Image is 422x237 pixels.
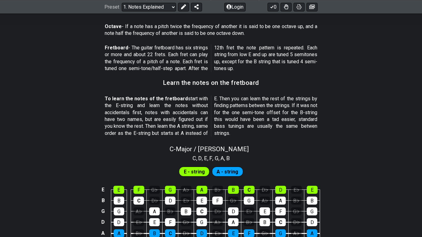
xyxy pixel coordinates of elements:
div: B [260,218,270,226]
span: , [207,154,210,162]
div: G♭ [291,207,302,215]
td: G [99,206,107,217]
span: , [218,154,221,162]
div: C [244,186,255,194]
div: E [260,207,270,215]
div: E [149,218,160,226]
button: Print [293,2,305,11]
div: A♭ [212,218,223,226]
div: D [228,207,238,215]
span: B [226,154,230,162]
div: G♭ [228,197,238,205]
p: - If a note has a pitch twice the frequency of another it is said to be one octave up, and a note... [105,23,317,37]
span: First enable full edit mode to edit [217,167,238,176]
div: G♭ [181,218,191,226]
div: B♭ [165,207,175,215]
div: D♭ [149,197,160,205]
p: - The guitar fretboard has six strings or more and about 22 frets. Each fret can play the frequen... [105,44,317,72]
div: D♭ [212,207,223,215]
div: G [114,207,124,215]
span: First enable full edit mode to edit [184,167,205,176]
div: A [275,197,286,205]
div: A♭ [181,186,192,194]
div: A [228,218,238,226]
div: C [275,218,286,226]
div: G [244,197,254,205]
span: Preset [104,4,119,10]
button: Toggle Dexterity for all fretkits [281,2,292,11]
button: 0 [268,2,279,11]
button: Login [224,2,246,11]
div: D♭ [291,218,302,226]
strong: Fretboard [105,45,128,51]
div: A [149,207,160,215]
div: F [212,197,223,205]
button: Share Preset [191,2,202,11]
div: B♭ [244,218,254,226]
div: F [275,207,286,215]
h3: Learn the notes on the fretboard [163,79,259,86]
span: , [202,154,204,162]
div: G [165,186,176,194]
div: F [133,186,144,194]
div: E [307,186,318,194]
div: E [113,186,124,194]
span: G [215,154,218,162]
div: B♭ [291,197,302,205]
div: E♭ [244,207,254,215]
span: , [212,154,215,162]
span: C - Major / [PERSON_NAME] [170,145,249,153]
div: B [307,197,317,205]
select: Preset [122,2,176,11]
section: Scale pitch classes [190,153,233,163]
div: B♭ [212,186,223,194]
strong: Octave [105,23,122,29]
span: A [221,154,224,162]
span: D [198,154,202,162]
button: Create image [306,2,318,11]
div: A♭ [133,207,144,215]
div: B [114,197,124,205]
div: A [196,186,207,194]
span: , [224,154,226,162]
div: G♭ [149,186,160,194]
div: E♭ [181,197,191,205]
div: E♭ [133,218,144,226]
div: B [181,207,191,215]
span: F [209,154,212,162]
div: E [196,197,207,205]
div: C [196,207,207,215]
td: D [99,217,107,228]
span: , [196,154,199,162]
div: G [307,207,317,215]
span: C [192,154,196,162]
td: E [99,185,107,195]
div: F [165,218,175,226]
div: C [133,197,144,205]
div: E♭ [291,186,302,194]
p: start with the E-string and learn the notes without accidentals first, notes with accidentals can... [105,95,317,137]
span: E [204,154,207,162]
td: B [99,195,107,206]
div: D♭ [260,186,270,194]
div: D [307,218,317,226]
div: B [228,186,239,194]
div: G [196,218,207,226]
div: D [165,197,175,205]
strong: To learn the notes of the fretboard [105,96,188,102]
div: A♭ [260,197,270,205]
div: D [114,218,124,226]
div: D [275,186,286,194]
button: Edit Preset [178,2,189,11]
